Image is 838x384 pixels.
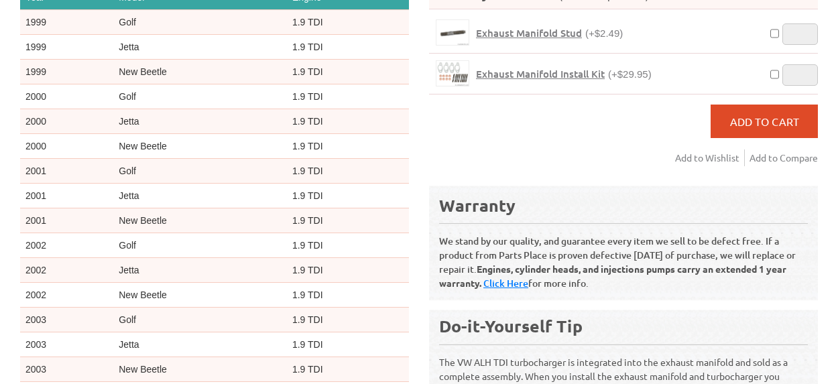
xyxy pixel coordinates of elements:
[436,60,469,86] a: Exhaust Manifold Install Kit
[439,263,786,289] b: Engines, cylinder heads, and injections pumps carry an extended 1 year warranty.
[287,308,409,332] td: 1.9 TDI
[287,84,409,109] td: 1.9 TDI
[20,159,113,184] td: 2001
[20,60,113,84] td: 1999
[476,27,623,40] a: Exhaust Manifold Stud(+$2.49)
[20,10,113,35] td: 1999
[20,109,113,134] td: 2000
[585,27,623,39] span: (+$2.49)
[113,332,287,357] td: Jetta
[436,20,469,45] img: Exhaust Manifold Stud
[439,315,583,336] b: Do-it-Yourself Tip
[287,332,409,357] td: 1.9 TDI
[113,84,287,109] td: Golf
[675,149,745,166] a: Add to Wishlist
[287,35,409,60] td: 1.9 TDI
[436,19,469,46] a: Exhaust Manifold Stud
[287,283,409,308] td: 1.9 TDI
[20,84,113,109] td: 2000
[20,258,113,283] td: 2002
[20,134,113,159] td: 2000
[711,105,818,138] button: Add to Cart
[20,283,113,308] td: 2002
[750,149,818,166] a: Add to Compare
[287,109,409,134] td: 1.9 TDI
[20,233,113,258] td: 2002
[287,357,409,382] td: 1.9 TDI
[113,60,287,84] td: New Beetle
[113,283,287,308] td: New Beetle
[113,10,287,35] td: Golf
[287,233,409,258] td: 1.9 TDI
[287,60,409,84] td: 1.9 TDI
[20,208,113,233] td: 2001
[20,332,113,357] td: 2003
[730,115,799,128] span: Add to Cart
[439,223,808,290] p: We stand by our quality, and guarantee every item we sell to be defect free. If a product from Pa...
[287,184,409,208] td: 1.9 TDI
[20,357,113,382] td: 2003
[476,68,652,80] a: Exhaust Manifold Install Kit(+$29.95)
[113,357,287,382] td: New Beetle
[287,159,409,184] td: 1.9 TDI
[608,68,652,80] span: (+$29.95)
[113,233,287,258] td: Golf
[113,208,287,233] td: New Beetle
[113,134,287,159] td: New Beetle
[287,258,409,283] td: 1.9 TDI
[20,184,113,208] td: 2001
[113,258,287,283] td: Jetta
[113,109,287,134] td: Jetta
[20,35,113,60] td: 1999
[439,194,808,216] div: Warranty
[20,308,113,332] td: 2003
[113,308,287,332] td: Golf
[287,208,409,233] td: 1.9 TDI
[436,61,469,86] img: Exhaust Manifold Install Kit
[113,184,287,208] td: Jetta
[287,10,409,35] td: 1.9 TDI
[476,67,605,80] span: Exhaust Manifold Install Kit
[483,277,528,290] a: Click Here
[476,26,582,40] span: Exhaust Manifold Stud
[113,159,287,184] td: Golf
[287,134,409,159] td: 1.9 TDI
[113,35,287,60] td: Jetta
